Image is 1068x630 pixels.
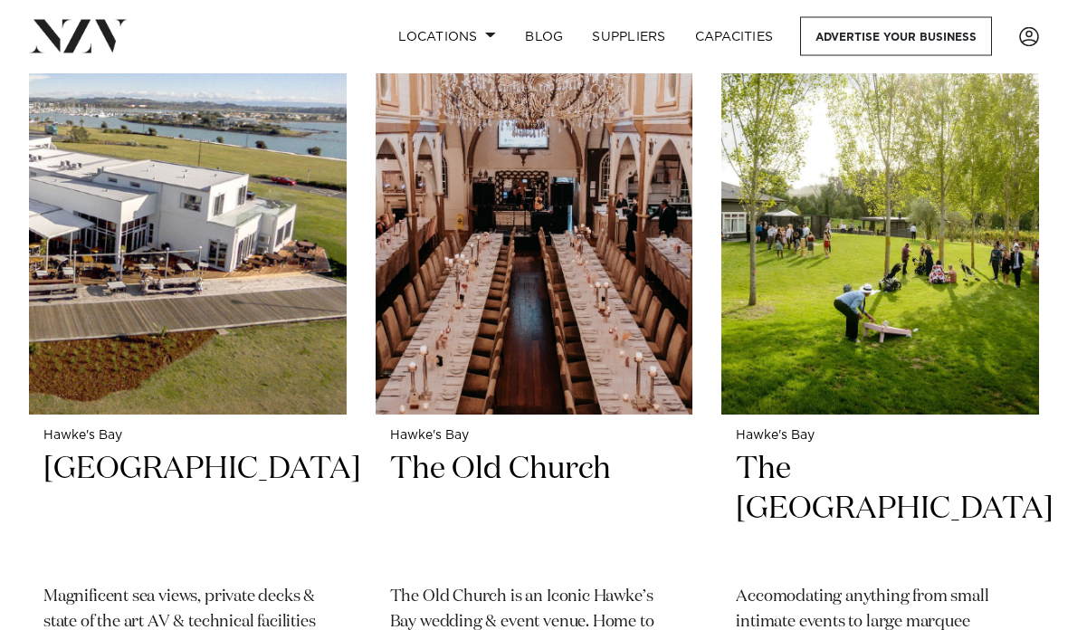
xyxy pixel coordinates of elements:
small: Hawke's Bay [736,430,1025,444]
img: nzv-logo.png [29,20,128,52]
small: Hawke's Bay [390,430,679,444]
a: Advertise your business [800,17,992,56]
a: BLOG [510,17,577,56]
a: Capacities [681,17,788,56]
a: SUPPLIERS [577,17,680,56]
a: Locations [384,17,510,56]
h2: The [GEOGRAPHIC_DATA] [736,451,1025,572]
small: Hawke's Bay [43,430,332,444]
h2: [GEOGRAPHIC_DATA] [43,451,332,572]
h2: The Old Church [390,451,679,572]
